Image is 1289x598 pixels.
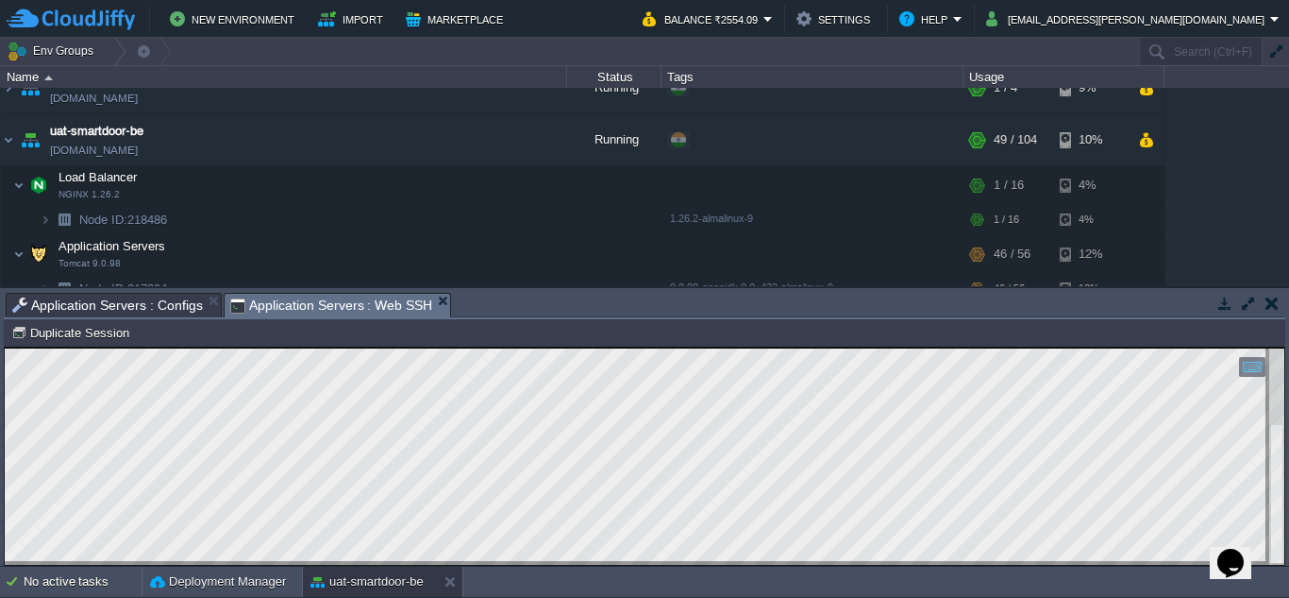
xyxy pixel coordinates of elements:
img: AMDAwAAAACH5BAEAAAAALAAAAAABAAEAAAICRAEAOw== [40,274,51,303]
button: Deployment Manager [150,572,286,591]
div: Usage [964,66,1163,88]
span: Application Servers [57,238,168,254]
div: 46 / 56 [994,274,1025,303]
div: Name [2,66,566,88]
img: AMDAwAAAACH5BAEAAAAALAAAAAABAAEAAAICRAEAOw== [13,166,25,204]
button: Balance ₹2554.09 [643,8,763,30]
div: 10% [1060,114,1121,165]
span: Load Balancer [57,169,140,185]
img: AMDAwAAAACH5BAEAAAAALAAAAAABAAEAAAICRAEAOw== [1,62,16,113]
img: AMDAwAAAACH5BAEAAAAALAAAAAABAAEAAAICRAEAOw== [51,205,77,234]
img: AMDAwAAAACH5BAEAAAAALAAAAAABAAEAAAICRAEAOw== [40,205,51,234]
button: Import [318,8,389,30]
span: Application Servers : Configs [12,294,203,316]
div: 4% [1060,166,1121,204]
div: 46 / 56 [994,235,1030,273]
div: No active tasks [24,567,142,597]
span: Application Servers : Web SSH [230,294,433,317]
span: NGINX 1.26.2 [59,189,120,200]
span: 217204 [77,281,170,297]
button: New Environment [170,8,300,30]
img: CloudJiffy [7,8,135,31]
span: Node ID: [79,282,127,296]
button: Env Groups [7,38,100,64]
div: 1 / 4 [994,62,1017,113]
span: 9.0.98-openjdk-8.0_432-almalinux-9 [670,282,833,293]
button: Settings [796,8,876,30]
button: uat-smartdoor-be [310,572,424,591]
img: AMDAwAAAACH5BAEAAAAALAAAAAABAAEAAAICRAEAOw== [25,166,52,204]
img: AMDAwAAAACH5BAEAAAAALAAAAAABAAEAAAICRAEAOw== [1,114,16,165]
img: AMDAwAAAACH5BAEAAAAALAAAAAABAAEAAAICRAEAOw== [25,235,52,273]
div: 4% [1060,205,1121,234]
div: Running [567,62,661,113]
div: 12% [1060,274,1121,303]
button: [EMAIL_ADDRESS][PERSON_NAME][DOMAIN_NAME] [986,8,1270,30]
img: AMDAwAAAACH5BAEAAAAALAAAAAABAAEAAAICRAEAOw== [13,235,25,273]
a: Node ID:217204 [77,281,170,297]
div: 49 / 104 [994,114,1037,165]
img: AMDAwAAAACH5BAEAAAAALAAAAAABAAEAAAICRAEAOw== [51,274,77,303]
div: 12% [1060,235,1121,273]
div: 1 / 16 [994,205,1019,234]
span: Node ID: [79,213,127,227]
div: 9% [1060,62,1121,113]
span: 1.26.2-almalinux-9 [670,213,753,224]
a: [DOMAIN_NAME] [50,89,138,108]
button: Duplicate Session [11,324,135,341]
a: Application ServersTomcat 9.0.98 [57,239,168,253]
button: Help [899,8,953,30]
img: AMDAwAAAACH5BAEAAAAALAAAAAABAAEAAAICRAEAOw== [44,76,53,80]
a: uat-smartdoor-be [50,122,143,141]
iframe: chat widget [1210,522,1270,579]
a: Load BalancerNGINX 1.26.2 [57,170,140,184]
div: Status [568,66,661,88]
a: [DOMAIN_NAME] [50,141,138,160]
span: 218486 [77,212,170,228]
div: 1 / 16 [994,166,1024,204]
div: Running [567,114,661,165]
button: Marketplace [406,8,509,30]
a: Node ID:218486 [77,212,170,228]
span: Tomcat 9.0.98 [59,258,121,269]
img: AMDAwAAAACH5BAEAAAAALAAAAAABAAEAAAICRAEAOw== [17,114,43,165]
img: AMDAwAAAACH5BAEAAAAALAAAAAABAAEAAAICRAEAOw== [17,62,43,113]
div: Tags [662,66,963,88]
